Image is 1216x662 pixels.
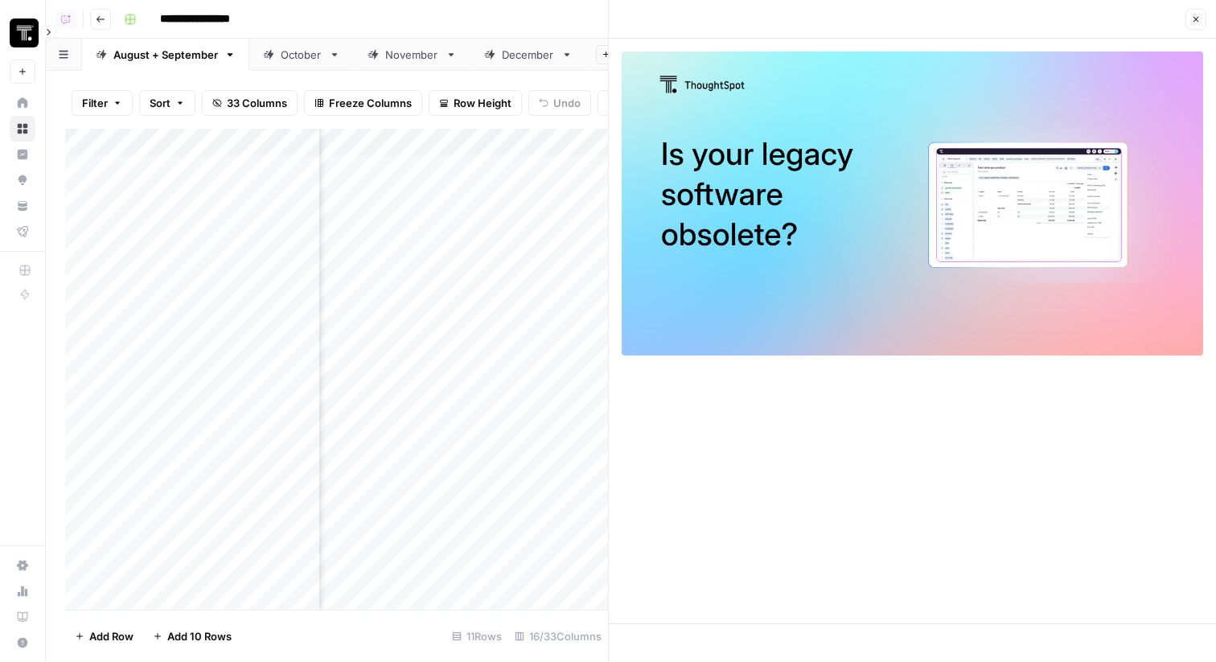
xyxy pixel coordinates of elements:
[82,39,249,71] a: August + September
[622,51,1203,356] img: Row/Cell
[10,578,35,604] a: Usage
[304,90,422,116] button: Freeze Columns
[143,623,241,649] button: Add 10 Rows
[139,90,195,116] button: Sort
[10,13,35,53] button: Workspace: Thoughtspot
[470,39,586,71] a: December
[446,623,508,649] div: 11 Rows
[10,219,35,245] a: Flightpath
[281,47,322,63] div: October
[89,628,134,644] span: Add Row
[10,142,35,167] a: Insights
[354,39,470,71] a: November
[227,95,287,111] span: 33 Columns
[72,90,133,116] button: Filter
[202,90,298,116] button: 33 Columns
[454,95,511,111] span: Row Height
[82,95,108,111] span: Filter
[150,95,170,111] span: Sort
[10,630,35,656] button: Help + Support
[10,90,35,116] a: Home
[249,39,354,71] a: October
[10,19,39,47] img: Thoughtspot Logo
[65,623,143,649] button: Add Row
[329,95,412,111] span: Freeze Columns
[10,553,35,578] a: Settings
[113,47,218,63] div: August + September
[502,47,555,63] div: December
[385,47,439,63] div: November
[167,628,232,644] span: Add 10 Rows
[10,167,35,193] a: Opportunities
[528,90,591,116] button: Undo
[10,193,35,219] a: Your Data
[508,623,608,649] div: 16/33 Columns
[429,90,522,116] button: Row Height
[10,604,35,630] a: Learning Hub
[553,95,581,111] span: Undo
[10,116,35,142] a: Browse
